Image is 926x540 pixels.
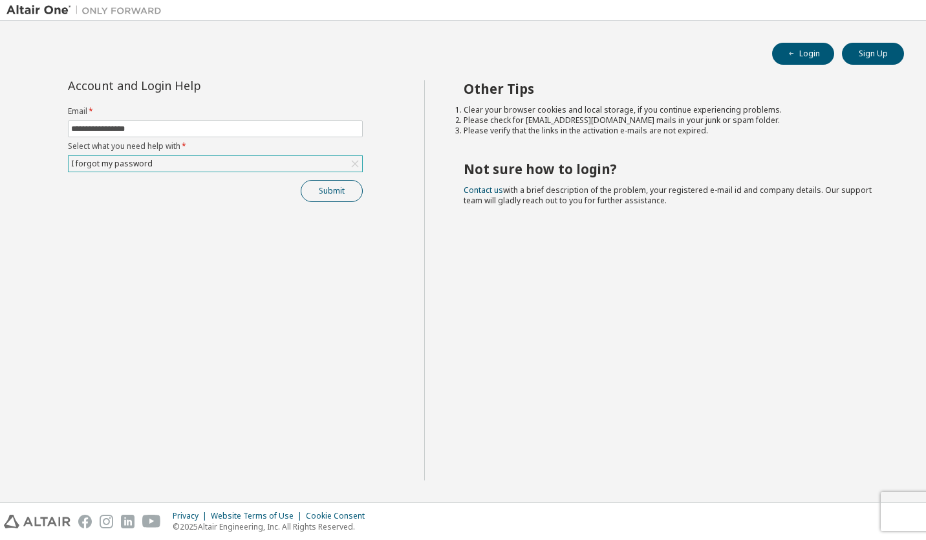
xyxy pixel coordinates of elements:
[306,511,372,521] div: Cookie Consent
[68,106,363,117] label: Email
[21,21,31,31] img: logo_orange.svg
[772,43,834,65] button: Login
[464,105,881,115] li: Clear your browser cookies and local storage, if you continue experiencing problems.
[464,126,881,136] li: Please verify that the links in the activation e-mails are not expired.
[211,511,306,521] div: Website Terms of Use
[69,156,362,172] div: I forgot my password
[464,185,872,206] span: with a brief description of the problem, your registered e-mail id and company details. Our suppo...
[173,521,372,532] p: © 2025 Altair Engineering, Inc. All Rights Reserved.
[129,75,139,85] img: tab_keywords_by_traffic_grey.svg
[100,515,113,528] img: instagram.svg
[68,141,363,152] label: Select what you need help with
[121,515,135,528] img: linkedin.svg
[69,157,155,171] div: I forgot my password
[35,75,45,85] img: tab_domain_overview_orange.svg
[464,161,881,177] h2: Not sure how to login?
[464,115,881,126] li: Please check for [EMAIL_ADDRESS][DOMAIN_NAME] mails in your junk or spam folder.
[464,185,503,196] a: Contact us
[68,80,304,91] div: Account and Login Help
[21,34,31,44] img: website_grey.svg
[49,76,116,85] div: Domain Overview
[842,43,904,65] button: Sign Up
[301,180,363,202] button: Submit
[464,80,881,97] h2: Other Tips
[143,76,218,85] div: Keywords by Traffic
[6,4,168,17] img: Altair One
[34,34,142,44] div: Domain: [DOMAIN_NAME]
[78,515,92,528] img: facebook.svg
[36,21,63,31] div: v 4.0.25
[173,511,211,521] div: Privacy
[142,515,161,528] img: youtube.svg
[4,515,70,528] img: altair_logo.svg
